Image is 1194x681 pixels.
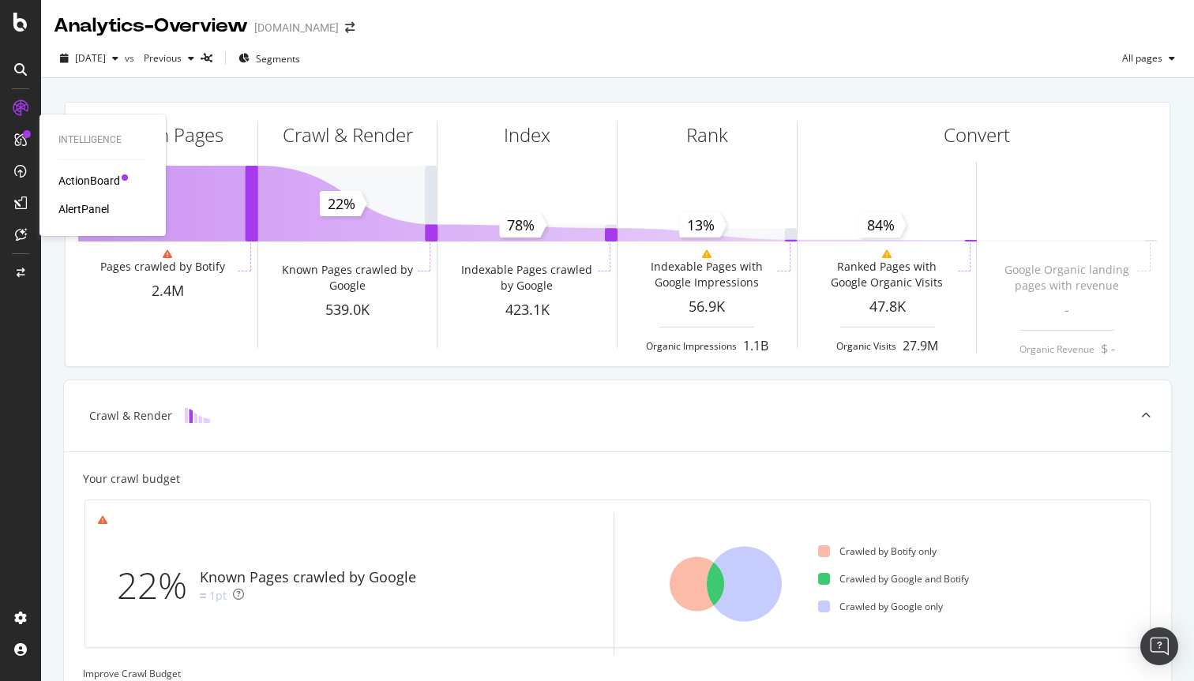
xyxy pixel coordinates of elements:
div: Pages crawled by Botify [100,259,225,275]
div: Indexable Pages crawled by Google [460,262,595,294]
div: 423.1K [437,300,617,320]
button: Previous [137,46,201,71]
button: [DATE] [54,46,125,71]
div: Crawled by Google and Botify [818,572,969,586]
div: Known Pages crawled by Google [280,262,415,294]
div: 539.0K [258,300,437,320]
div: Intelligence [58,133,147,147]
div: Index [504,122,550,148]
div: Known Pages crawled by Google [200,567,416,588]
div: [DOMAIN_NAME] [254,20,339,36]
span: All pages [1116,51,1162,65]
div: Crawl & Render [283,122,413,148]
div: Improve Crawl Budget [83,667,1152,680]
span: Previous [137,51,182,65]
div: Crawled by Botify only [818,544,937,558]
a: AlertPanel [58,201,109,217]
div: Rank [686,122,728,148]
div: Known Pages [111,122,223,148]
div: Indexable Pages with Google Impressions [640,259,775,290]
div: Open Intercom Messenger [1140,627,1178,665]
button: Segments [232,46,306,71]
span: Segments [256,52,300,65]
div: Organic Impressions [646,339,737,353]
div: 2.4M [78,281,257,301]
img: Equal [200,593,206,598]
div: 56.9K [618,297,797,317]
div: Your crawl budget [83,471,180,487]
div: 1.1B [743,337,768,355]
div: arrow-right-arrow-left [345,22,355,33]
span: vs [125,51,137,65]
span: 2025 Aug. 30th [75,51,106,65]
a: ActionBoard [58,173,120,189]
button: All pages [1116,46,1181,71]
div: Crawl & Render [89,408,172,424]
img: block-icon [185,408,210,423]
div: 22% [117,559,200,612]
div: Analytics - Overview [54,13,248,39]
div: 1pt [209,588,227,604]
div: Crawled by Google only [818,600,943,613]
